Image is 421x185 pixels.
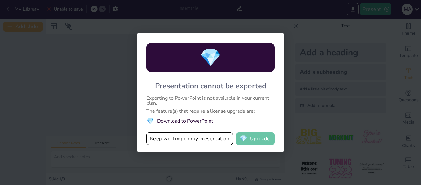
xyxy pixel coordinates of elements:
[146,117,154,125] span: diamond
[146,109,275,114] div: The feature(s) that require a license upgrade are:
[146,117,275,125] li: Download to PowerPoint
[200,46,221,69] span: diamond
[239,136,247,142] span: diamond
[236,132,275,145] button: diamondUpgrade
[146,96,275,106] div: Exporting to PowerPoint is not available in your current plan.
[146,132,233,145] button: Keep working on my presentation
[155,81,266,91] div: Presentation cannot be exported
